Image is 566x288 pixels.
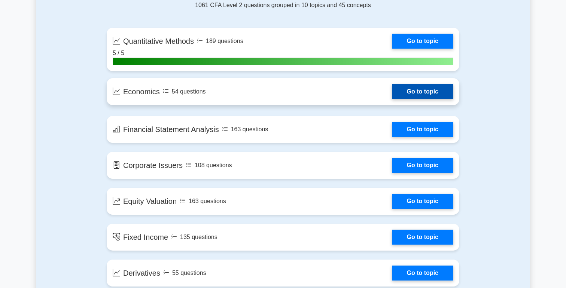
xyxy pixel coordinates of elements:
a: Go to topic [392,158,453,173]
a: Go to topic [392,84,453,99]
a: Go to topic [392,266,453,281]
a: Go to topic [392,122,453,137]
a: Go to topic [392,194,453,209]
a: Go to topic [392,230,453,245]
a: Go to topic [392,34,453,49]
